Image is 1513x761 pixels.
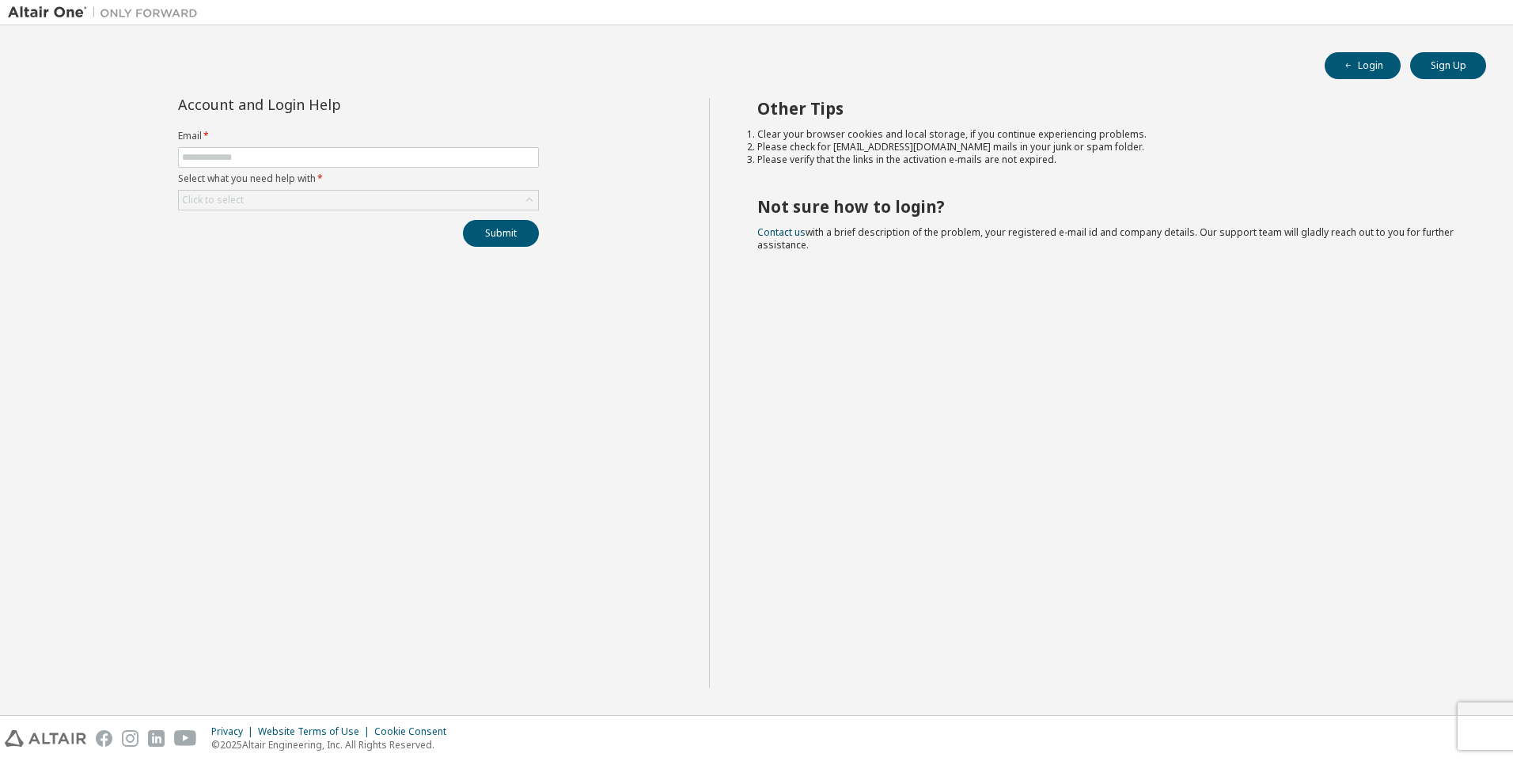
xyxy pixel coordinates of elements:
img: altair_logo.svg [5,730,86,747]
button: Sign Up [1410,52,1486,79]
h2: Not sure how to login? [757,196,1458,217]
img: facebook.svg [96,730,112,747]
div: Click to select [179,191,538,210]
button: Login [1325,52,1401,79]
img: youtube.svg [174,730,197,747]
label: Select what you need help with [178,172,539,185]
div: Click to select [182,194,244,206]
label: Email [178,130,539,142]
div: Website Terms of Use [258,725,374,738]
li: Please check for [EMAIL_ADDRESS][DOMAIN_NAME] mails in your junk or spam folder. [757,141,1458,153]
h2: Other Tips [757,98,1458,119]
div: Privacy [211,725,258,738]
div: Account and Login Help [178,98,467,111]
span: with a brief description of the problem, your registered e-mail id and company details. Our suppo... [757,225,1454,252]
li: Clear your browser cookies and local storage, if you continue experiencing problems. [757,128,1458,141]
li: Please verify that the links in the activation e-mails are not expired. [757,153,1458,166]
img: instagram.svg [122,730,138,747]
button: Submit [463,220,539,247]
img: linkedin.svg [148,730,165,747]
p: © 2025 Altair Engineering, Inc. All Rights Reserved. [211,738,456,752]
img: Altair One [8,5,206,21]
div: Cookie Consent [374,725,456,738]
a: Contact us [757,225,806,239]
